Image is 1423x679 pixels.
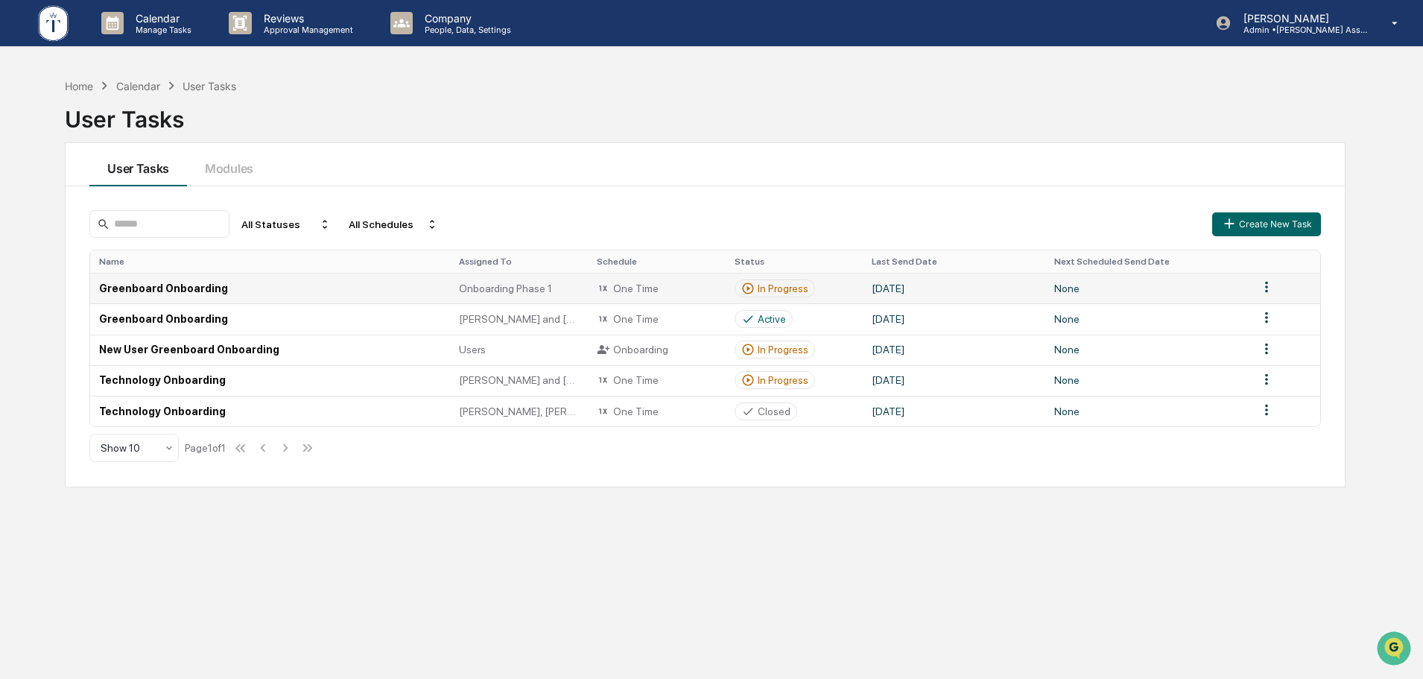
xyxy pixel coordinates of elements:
p: [PERSON_NAME] [1232,12,1370,25]
p: People, Data, Settings [413,25,519,35]
div: All Schedules [343,212,444,236]
a: 🔎Data Lookup [9,287,100,314]
span: • [124,203,129,215]
div: Page 1 of 1 [185,442,226,454]
td: None [1045,335,1249,365]
td: [DATE] [863,273,1045,303]
div: One Time [597,312,717,326]
td: Greenboard Onboarding [90,303,450,334]
div: 🗄️ [108,266,120,278]
span: Onboarding Phase 1 [459,282,552,294]
span: Attestations [123,265,185,280]
p: Manage Tasks [124,25,199,35]
div: Start new chat [51,114,244,129]
div: User Tasks [65,94,1346,133]
div: Home [65,80,93,92]
td: [DATE] [863,335,1045,365]
th: Last Send Date [863,250,1045,273]
td: None [1045,303,1249,334]
img: Cameron Burns [15,189,39,212]
div: Active [758,313,786,325]
div: 🖐️ [15,266,27,278]
span: [PERSON_NAME], [PERSON_NAME], [PERSON_NAME] Onboard [459,405,579,417]
button: See all [231,162,271,180]
span: Data Lookup [30,293,94,308]
th: Assigned To [450,250,588,273]
button: User Tasks [89,143,187,186]
p: Admin • [PERSON_NAME] Asset Management LLC [1232,25,1370,35]
td: None [1045,396,1249,426]
img: logo [36,3,72,44]
div: Past conversations [15,165,100,177]
span: Users [459,344,486,356]
p: Approval Management [252,25,361,35]
td: [DATE] [863,365,1045,396]
td: Technology Onboarding [90,396,450,426]
span: Preclearance [30,265,96,280]
th: Name [90,250,450,273]
div: In Progress [758,282,808,294]
p: Calendar [124,12,199,25]
span: [PERSON_NAME] and [PERSON_NAME] Onboarding [459,313,579,325]
div: User Tasks [183,80,236,92]
th: Status [726,250,863,273]
div: In Progress [758,344,808,356]
td: [DATE] [863,303,1045,334]
div: Closed [758,405,790,417]
input: Clear [39,68,246,83]
div: One Time [597,405,717,418]
td: [DATE] [863,396,1045,426]
td: New User Greenboard Onboarding [90,335,450,365]
div: One Time [597,373,717,387]
div: In Progress [758,374,808,386]
td: Technology Onboarding [90,365,450,396]
p: Reviews [252,12,361,25]
a: 🖐️Preclearance [9,259,102,285]
span: [PERSON_NAME] [46,203,121,215]
td: None [1045,273,1249,303]
div: All Statuses [235,212,337,236]
a: 🗄️Attestations [102,259,191,285]
div: We're available if you need us! [51,129,188,141]
p: Company [413,12,519,25]
th: Schedule [588,250,726,273]
th: Next Scheduled Send Date [1045,250,1249,273]
button: Modules [187,143,271,186]
a: Powered byPylon [105,329,180,341]
p: How can we help? [15,31,271,55]
img: 1746055101610-c473b297-6a78-478c-a979-82029cc54cd1 [30,203,42,215]
button: Start new chat [253,119,271,136]
span: Pylon [148,329,180,341]
div: One Time [597,282,717,295]
iframe: Open customer support [1375,630,1416,670]
button: Create New Task [1212,212,1321,236]
div: 🔎 [15,294,27,306]
div: Calendar [116,80,160,92]
span: [DATE] [132,203,162,215]
div: Onboarding [597,343,717,356]
td: Greenboard Onboarding [90,273,450,303]
td: None [1045,365,1249,396]
span: [PERSON_NAME] and [PERSON_NAME] Onboarding [459,374,579,386]
img: 1746055101610-c473b297-6a78-478c-a979-82029cc54cd1 [15,114,42,141]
